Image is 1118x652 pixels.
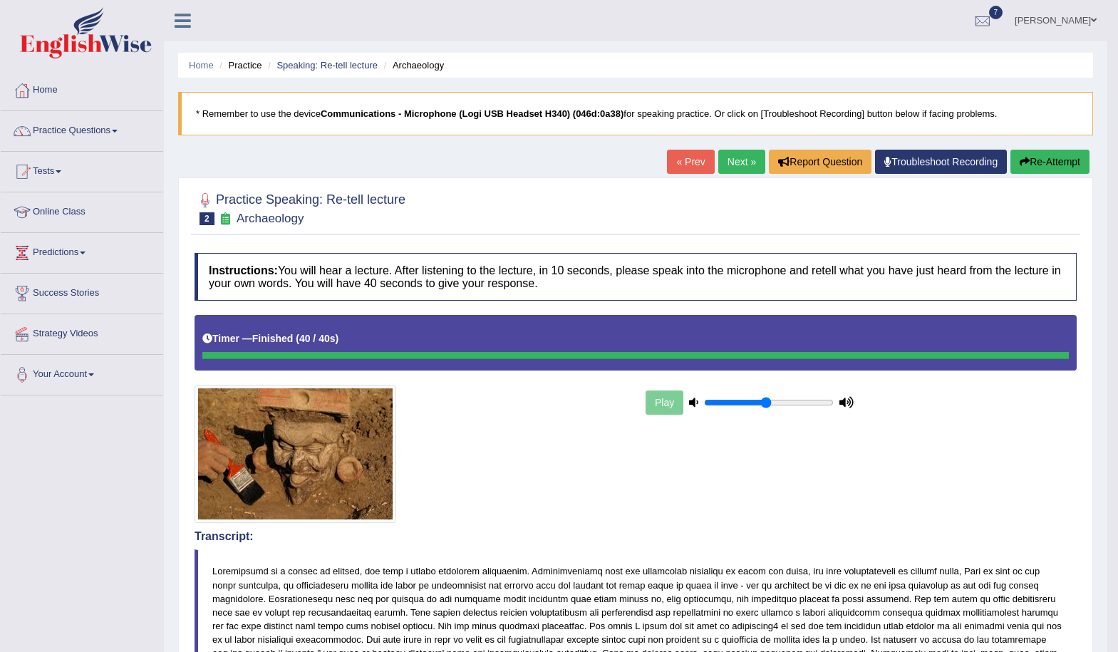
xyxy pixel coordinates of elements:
a: Speaking: Re-tell lecture [276,60,378,71]
a: Troubleshoot Recording [875,150,1007,174]
span: 7 [989,6,1003,19]
small: Archaeology [237,212,304,225]
b: Communications - Microphone (Logi USB Headset H340) (046d:0a38) [321,108,623,119]
small: Exam occurring question [218,212,233,226]
h4: You will hear a lecture. After listening to the lecture, in 10 seconds, please speak into the mic... [195,253,1077,301]
a: « Prev [667,150,714,174]
b: Finished [252,333,294,344]
blockquote: * Remember to use the device for speaking practice. Or click on [Troubleshoot Recording] button b... [178,92,1093,135]
a: Tests [1,152,163,187]
li: Practice [216,58,262,72]
h5: Timer — [202,333,338,344]
a: Practice Questions [1,111,163,147]
a: Next » [718,150,765,174]
b: 40 / 40s [299,333,336,344]
b: ( [296,333,299,344]
h4: Transcript: [195,530,1077,543]
b: Instructions: [209,264,278,276]
a: Home [1,71,163,106]
h2: Practice Speaking: Re-tell lecture [195,190,405,225]
a: Predictions [1,233,163,269]
a: Home [189,60,214,71]
span: 2 [200,212,214,225]
a: Success Stories [1,274,163,309]
a: Strategy Videos [1,314,163,350]
li: Archaeology [381,58,445,72]
a: Your Account [1,355,163,390]
b: ) [336,333,339,344]
a: Online Class [1,192,163,228]
button: Re-Attempt [1010,150,1089,174]
button: Report Question [769,150,871,174]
